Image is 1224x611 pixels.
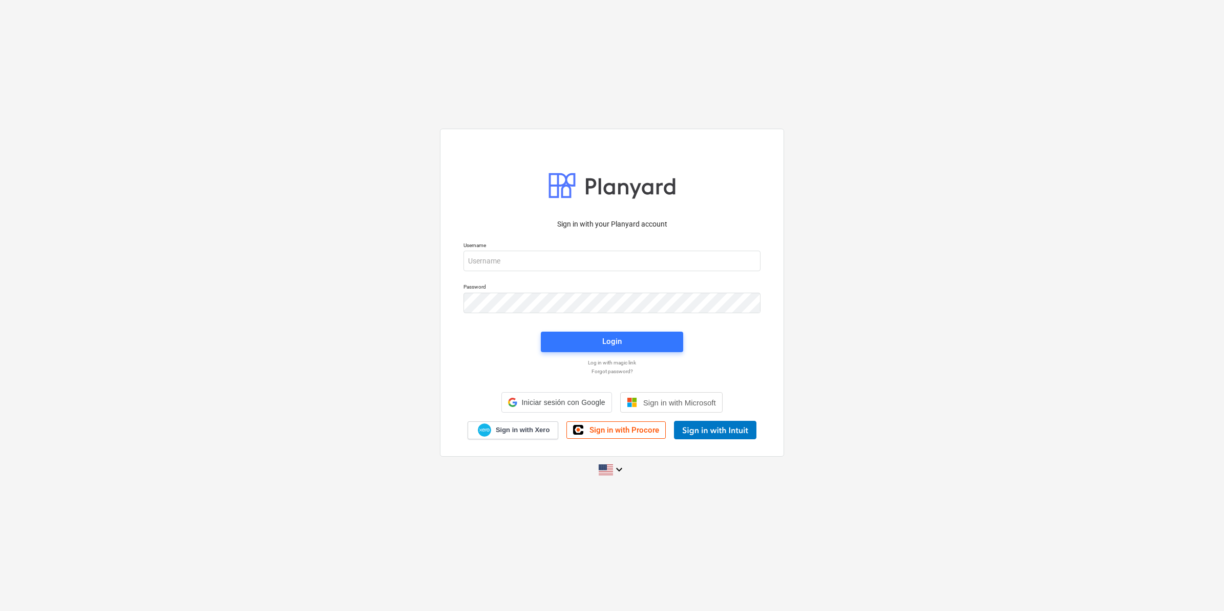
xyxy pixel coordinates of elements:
[458,368,766,375] a: Forgot password?
[627,397,637,408] img: Microsoft logo
[521,398,605,406] span: Iniciar sesión con Google
[496,425,550,435] span: Sign in with Xero
[463,283,761,292] p: Password
[463,219,761,230] p: Sign in with your Planyard account
[463,242,761,251] p: Username
[458,359,766,366] a: Log in with magic link
[613,463,625,476] i: keyboard_arrow_down
[463,251,761,271] input: Username
[501,392,611,413] div: Iniciar sesión con Google
[589,425,659,435] span: Sign in with Procore
[478,423,491,437] img: Xero logo
[468,421,559,439] a: Sign in with Xero
[566,421,666,439] a: Sign in with Procore
[643,398,716,407] span: Sign in with Microsoft
[602,335,622,348] div: Login
[541,332,683,352] button: Login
